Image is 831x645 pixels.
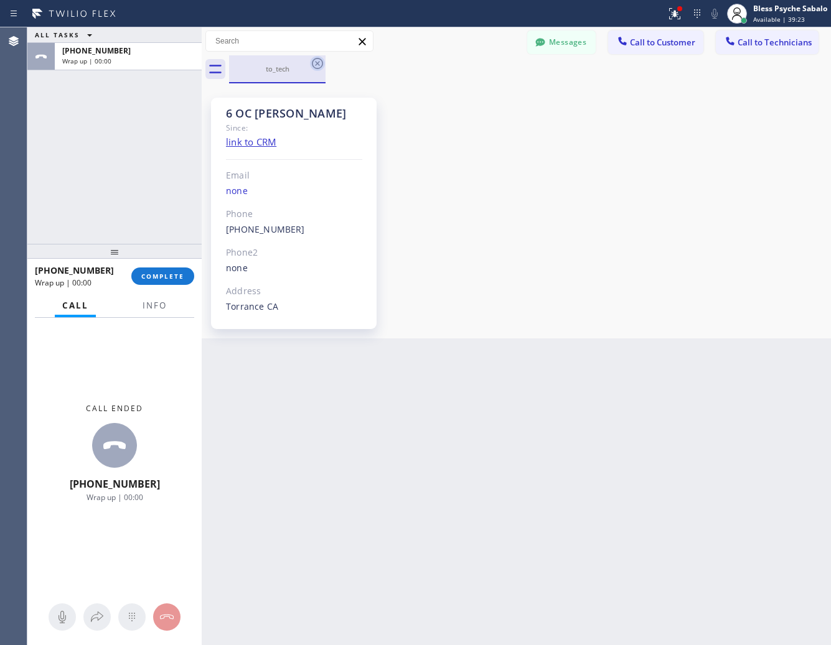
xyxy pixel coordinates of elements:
[226,169,362,183] div: Email
[70,477,160,491] span: [PHONE_NUMBER]
[230,64,324,73] div: to_tech
[226,261,362,276] div: none
[118,603,146,631] button: Open dialpad
[753,3,827,14] div: Bless Psyche Sabalo
[716,30,819,54] button: Call to Technicians
[62,300,88,311] span: Call
[87,492,143,503] span: Wrap up | 00:00
[143,300,167,311] span: Info
[131,267,194,285] button: COMPLETE
[49,603,76,631] button: Mute
[35,264,114,276] span: [PHONE_NUMBER]
[226,284,362,299] div: Address
[62,57,111,65] span: Wrap up | 00:00
[62,45,131,56] span: [PHONE_NUMBER]
[206,31,373,51] input: Search
[753,15,805,24] span: Available | 39:23
[226,184,362,198] div: none
[55,294,96,318] button: Call
[27,27,105,42] button: ALL TASKS
[141,272,184,281] span: COMPLETE
[630,37,695,48] span: Call to Customer
[226,121,362,135] div: Since:
[226,207,362,221] div: Phone
[35,30,80,39] span: ALL TASKS
[35,277,92,288] span: Wrap up | 00:00
[153,603,181,631] button: Hang up
[706,5,723,22] button: Mute
[226,246,362,260] div: Phone2
[226,300,362,314] div: Torrance CA
[226,136,276,148] a: link to CRM
[226,223,305,235] a: [PHONE_NUMBER]
[86,403,143,414] span: Call ended
[83,603,111,631] button: Open directory
[226,106,362,121] div: 6 OC [PERSON_NAME]
[527,30,596,54] button: Messages
[738,37,812,48] span: Call to Technicians
[135,294,174,318] button: Info
[608,30,703,54] button: Call to Customer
